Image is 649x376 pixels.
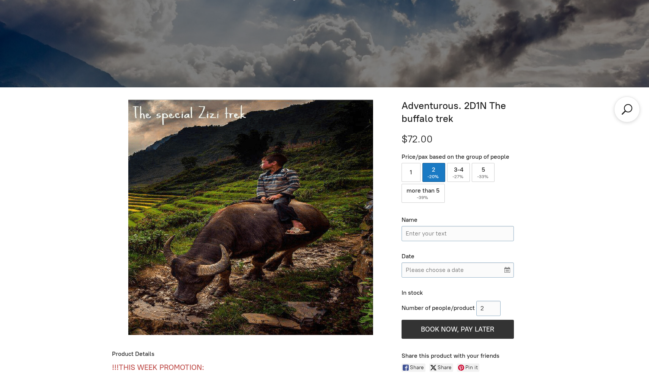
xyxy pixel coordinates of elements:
[402,226,514,241] input: Name
[402,304,475,311] span: Number of people/product
[128,100,373,335] img: Adventurous. 2D1N The buffalo trek
[465,363,479,372] span: Pin it
[421,325,494,333] span: BOOK NOW, PAY LATER
[452,174,465,179] span: -27%
[457,363,479,372] a: Pin it
[402,216,514,224] div: Name
[402,262,514,278] input: Please choose a date
[112,350,389,358] div: Product Details
[402,320,514,339] button: BOOK NOW, PAY LATER
[402,184,445,203] label: more than 5
[402,100,537,125] h1: Adventurous. 2D1N The buffalo trek
[417,195,429,200] span: -39%
[402,289,423,296] span: In stock
[438,363,453,372] span: Share
[402,352,537,360] div: Share this product with your friends
[402,153,514,161] div: Price/pax based on the group of people
[402,363,425,372] a: Share
[620,103,634,116] a: Search products
[476,301,501,316] input: 1
[447,163,470,182] label: 3-4
[472,163,495,182] label: 5
[429,363,453,372] a: Share
[477,174,490,179] span: -33%
[402,133,433,145] span: $72.00
[410,363,425,372] span: Share
[402,253,514,261] div: Date
[402,163,421,182] label: 1
[112,363,204,372] span: !!!THIS WEEK PROMOTION:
